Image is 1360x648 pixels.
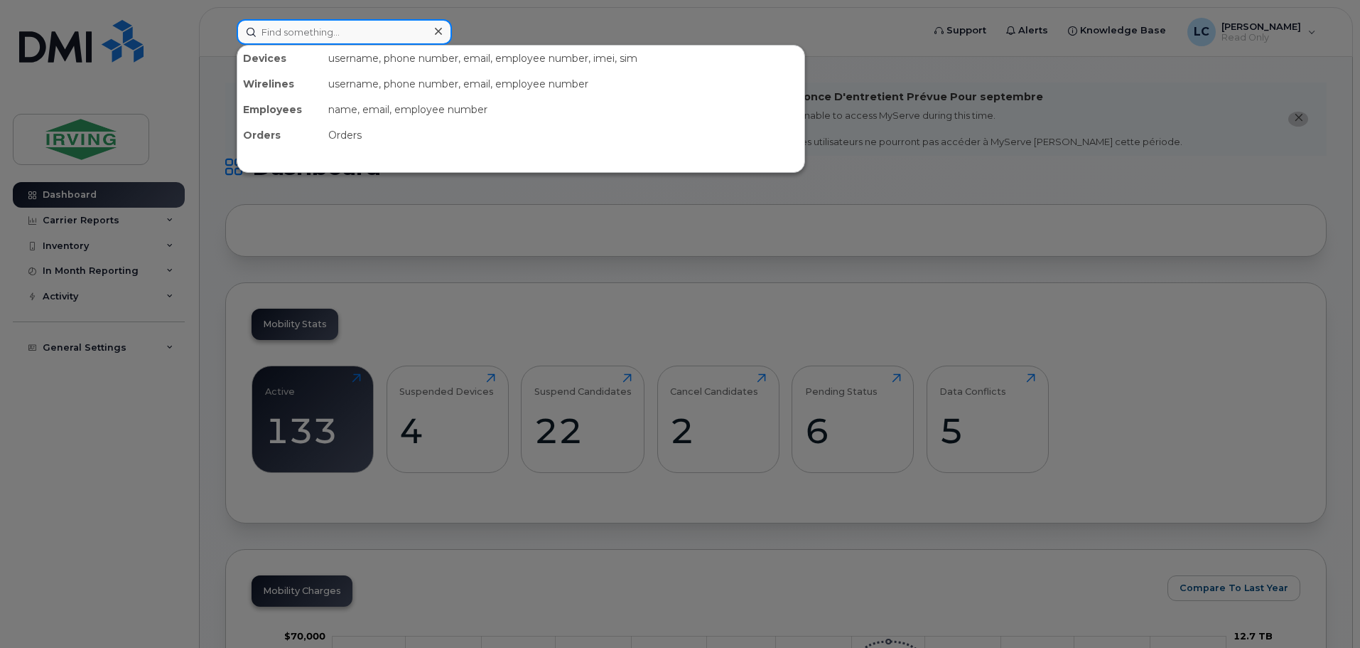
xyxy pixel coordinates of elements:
[323,46,804,71] div: username, phone number, email, employee number, imei, sim
[237,71,323,97] div: Wirelines
[237,97,323,122] div: Employees
[323,71,804,97] div: username, phone number, email, employee number
[237,46,323,71] div: Devices
[323,97,804,122] div: name, email, employee number
[323,122,804,148] div: Orders
[237,122,323,148] div: Orders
